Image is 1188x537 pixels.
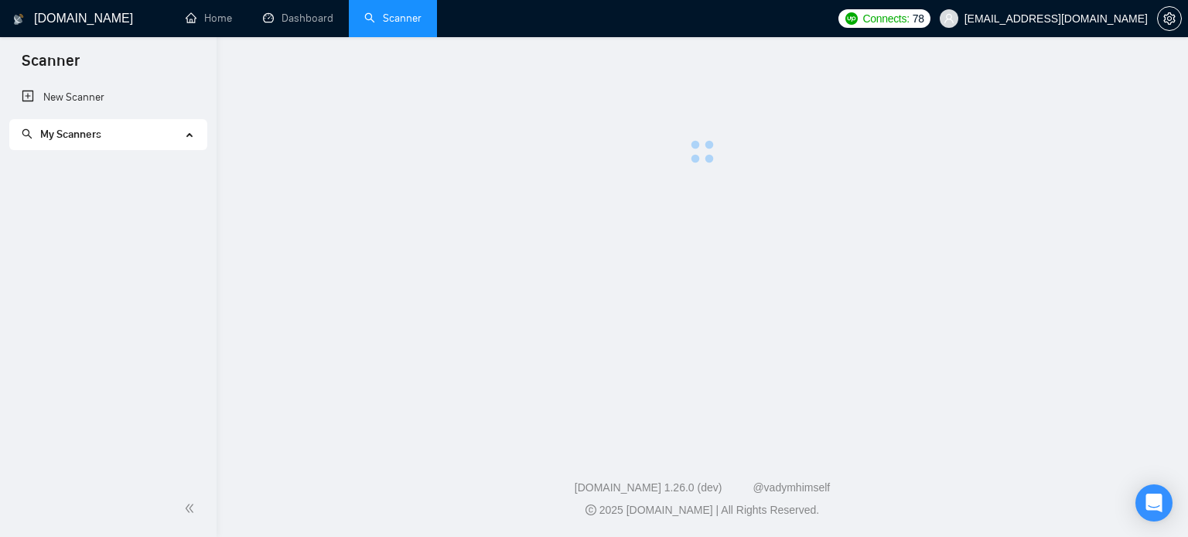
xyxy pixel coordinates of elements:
[186,12,232,25] a: homeHome
[1158,12,1181,25] span: setting
[1135,484,1173,522] div: Open Intercom Messenger
[1157,12,1182,25] a: setting
[263,12,333,25] a: dashboardDashboard
[40,128,101,141] span: My Scanners
[585,505,596,515] span: copyright
[944,13,954,24] span: user
[753,481,830,494] a: @vadymhimself
[13,7,24,32] img: logo
[575,481,722,494] a: [DOMAIN_NAME] 1.26.0 (dev)
[845,12,858,25] img: upwork-logo.png
[1157,6,1182,31] button: setting
[9,82,207,113] li: New Scanner
[913,10,924,27] span: 78
[22,128,32,139] span: search
[184,501,200,516] span: double-left
[229,502,1176,518] div: 2025 [DOMAIN_NAME] | All Rights Reserved.
[22,82,194,113] a: New Scanner
[22,128,101,141] span: My Scanners
[862,10,909,27] span: Connects:
[364,12,422,25] a: searchScanner
[9,50,92,82] span: Scanner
